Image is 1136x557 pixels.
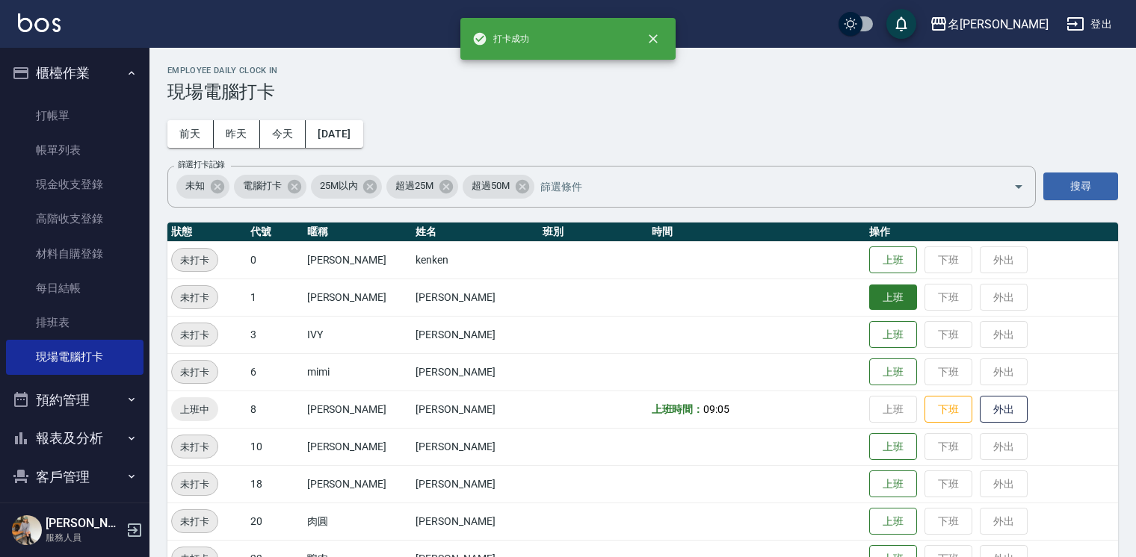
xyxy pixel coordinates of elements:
[176,175,229,199] div: 未知
[412,241,539,278] td: kenken
[172,439,217,455] span: 未打卡
[869,358,917,386] button: 上班
[412,465,539,502] td: [PERSON_NAME]
[924,396,972,423] button: 下班
[171,402,218,417] span: 上班中
[172,476,217,492] span: 未打卡
[6,167,143,202] a: 現金收支登錄
[472,31,529,46] span: 打卡成功
[412,428,539,465] td: [PERSON_NAME]
[260,120,306,148] button: 今天
[412,390,539,428] td: [PERSON_NAME]
[303,241,413,278] td: [PERSON_NAME]
[167,223,247,242] th: 狀態
[172,514,217,529] span: 未打卡
[386,175,458,199] div: 超過25M
[6,340,143,374] a: 現場電腦打卡
[303,428,413,465] td: [PERSON_NAME]
[869,433,917,461] button: 上班
[247,223,303,242] th: 代號
[648,223,865,242] th: 時間
[1007,175,1031,199] button: Open
[869,246,917,274] button: 上班
[247,390,303,428] td: 8
[303,502,413,540] td: 肉圓
[948,15,1049,34] div: 名[PERSON_NAME]
[18,13,61,32] img: Logo
[6,54,143,93] button: 櫃檯作業
[703,403,729,415] span: 09:05
[869,470,917,498] button: 上班
[303,465,413,502] td: [PERSON_NAME]
[167,66,1118,75] h2: Employee Daily Clock In
[247,353,303,390] td: 6
[178,159,225,170] label: 篩選打卡記錄
[303,316,413,353] td: IVY
[652,403,704,415] b: 上班時間：
[412,316,539,353] td: [PERSON_NAME]
[12,515,42,545] img: Person
[247,428,303,465] td: 10
[167,81,1118,102] h3: 現場電腦打卡
[412,278,539,316] td: [PERSON_NAME]
[386,178,442,193] span: 超過25M
[6,458,143,497] button: 客戶管理
[412,353,539,390] td: [PERSON_NAME]
[6,271,143,305] a: 每日結帳
[869,321,917,349] button: 上班
[6,419,143,458] button: 報表及分析
[306,120,362,148] button: [DATE]
[869,508,917,535] button: 上班
[6,237,143,271] a: 材料自購登錄
[412,502,539,540] td: [PERSON_NAME]
[303,353,413,390] td: mimi
[924,9,1055,40] button: 名[PERSON_NAME]
[311,178,367,193] span: 25M以內
[172,364,217,380] span: 未打卡
[6,305,143,340] a: 排班表
[311,175,383,199] div: 25M以內
[247,241,303,278] td: 0
[865,223,1118,242] th: 操作
[463,178,519,193] span: 超過50M
[247,316,303,353] td: 3
[46,516,122,531] h5: [PERSON_NAME]
[539,223,648,242] th: 班別
[980,396,1028,423] button: 外出
[234,175,306,199] div: 電腦打卡
[247,502,303,540] td: 20
[167,120,214,148] button: 前天
[172,327,217,343] span: 未打卡
[1061,10,1118,38] button: 登出
[463,175,534,199] div: 超過50M
[46,531,122,544] p: 服務人員
[247,465,303,502] td: 18
[869,284,917,311] button: 上班
[6,133,143,167] a: 帳單列表
[172,290,217,305] span: 未打卡
[637,22,670,55] button: close
[1043,172,1118,200] button: 搜尋
[537,173,987,199] input: 篩選條件
[247,278,303,316] td: 1
[234,178,291,193] span: 電腦打卡
[412,223,539,242] th: 姓名
[172,252,217,268] span: 未打卡
[6,202,143,236] a: 高階收支登錄
[6,381,143,420] button: 預約管理
[303,223,413,242] th: 暱稱
[214,120,260,148] button: 昨天
[176,178,214,193] span: 未知
[6,496,143,535] button: 商品管理
[886,9,916,39] button: save
[303,390,413,428] td: [PERSON_NAME]
[6,99,143,133] a: 打帳單
[303,278,413,316] td: [PERSON_NAME]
